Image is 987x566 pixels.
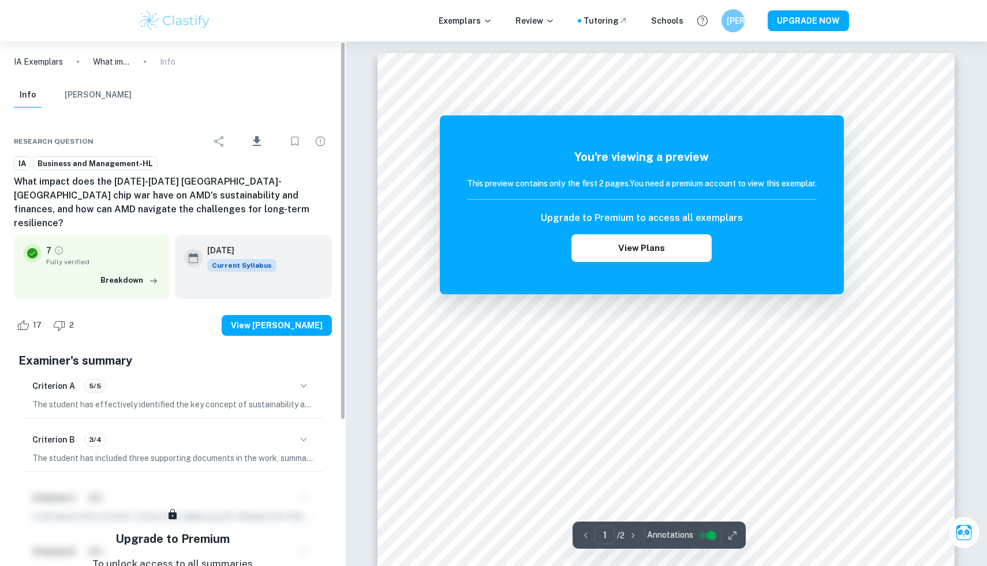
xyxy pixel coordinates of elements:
div: Bookmark [283,130,306,153]
p: Exemplars [439,14,492,27]
span: Current Syllabus [207,259,276,272]
span: Annotations [647,529,693,541]
p: What impact does the [DATE]-[DATE] [GEOGRAPHIC_DATA]-[GEOGRAPHIC_DATA] chip war have on AMD's sus... [93,55,130,68]
div: This exemplar is based on the current syllabus. Feel free to refer to it for inspiration/ideas wh... [207,259,276,272]
span: Business and Management-HL [33,158,157,170]
span: 17 [27,320,48,331]
span: IA [14,158,30,170]
h6: [PERSON_NAME] [727,14,740,27]
span: 3/4 [85,434,106,445]
div: Download [233,126,281,156]
span: 2 [63,320,80,331]
span: 5/5 [85,381,105,391]
h6: This preview contains only the first 2 pages. You need a premium account to view this exemplar. [467,177,817,190]
h5: Upgrade to Premium [115,530,230,548]
a: IA [14,156,31,171]
button: [PERSON_NAME] [721,9,745,32]
img: Clastify logo [138,9,211,32]
h5: You're viewing a preview [467,148,817,166]
span: Fully verified [46,257,161,267]
button: Ask Clai [948,516,980,549]
a: IA Exemplars [14,55,63,68]
button: View Plans [571,234,711,262]
h6: What impact does the [DATE]-[DATE] [GEOGRAPHIC_DATA]-[GEOGRAPHIC_DATA] chip war have on AMD's sus... [14,175,332,230]
p: Info [160,55,175,68]
p: / 2 [617,529,625,542]
p: 7 [46,244,51,257]
p: The student has effectively identified the key concept of sustainability and clearly indicated it... [32,398,313,411]
div: Report issue [309,130,332,153]
button: [PERSON_NAME] [65,83,132,108]
h6: Criterion A [32,380,75,392]
button: View [PERSON_NAME] [222,315,332,336]
button: Breakdown [98,272,161,289]
a: Business and Management-HL [33,156,158,171]
div: Dislike [50,316,80,335]
div: Share [208,130,231,153]
a: Tutoring [584,14,628,27]
a: Schools [651,14,683,27]
h5: Examiner's summary [18,352,327,369]
p: Review [515,14,555,27]
button: Help and Feedback [693,11,712,31]
div: Like [14,316,48,335]
h6: [DATE] [207,244,267,257]
a: Grade fully verified [54,245,64,256]
h6: Upgrade to Premium to access all exemplars [541,211,743,225]
button: Info [14,83,42,108]
button: UPGRADE NOW [768,10,849,31]
p: The student has included three supporting documents in the work, summarizing two articles and a f... [32,452,313,464]
h6: Criterion B [32,433,75,446]
span: Research question [14,136,94,147]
